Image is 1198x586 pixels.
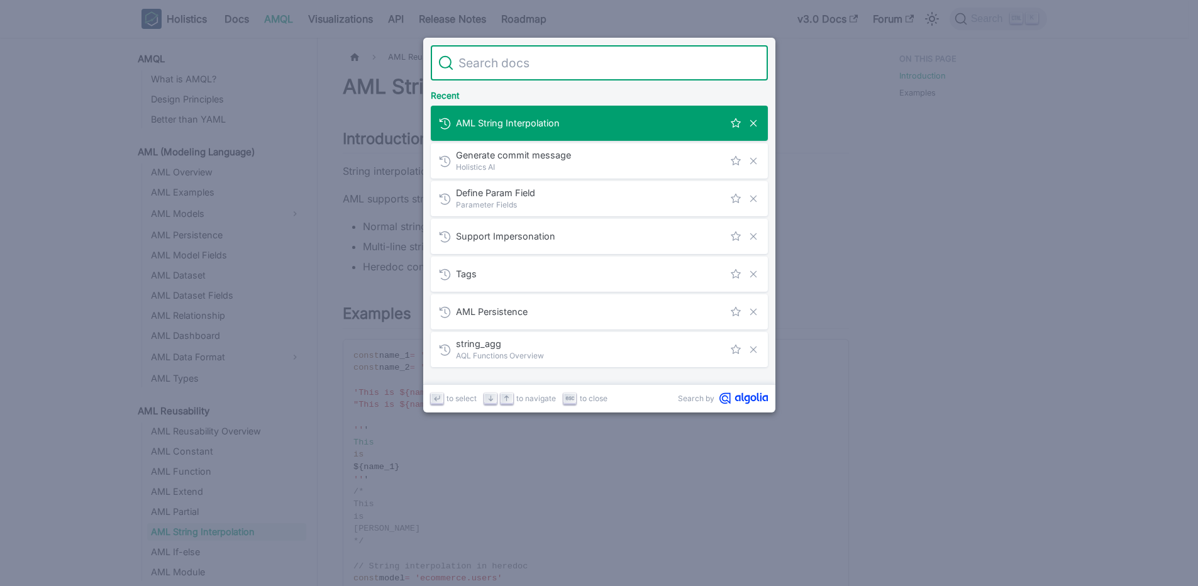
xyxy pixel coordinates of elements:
[565,394,575,403] svg: Escape key
[432,394,441,403] svg: Enter key
[431,332,768,367] a: string_aggAQL Functions Overview
[746,229,760,243] button: Remove this search from history
[431,106,768,141] a: AML String Interpolation
[719,392,768,404] svg: Algolia
[446,392,477,404] span: to select
[580,392,607,404] span: to close
[729,305,743,319] button: Save this search
[456,117,724,129] span: AML String Interpolation
[746,305,760,319] button: Remove this search from history
[431,143,768,179] a: Generate commit messageHolistics AI
[431,219,768,254] a: Support Impersonation
[746,267,760,281] button: Remove this search from history
[431,257,768,292] a: Tags
[456,187,724,199] span: Define Param Field​
[456,230,724,242] span: Support Impersonation
[729,116,743,130] button: Save this search
[486,394,496,403] svg: Arrow down
[431,294,768,329] a: AML Persistence
[456,350,724,362] span: AQL Functions Overview
[746,154,760,168] button: Remove this search from history
[729,192,743,206] button: Save this search
[729,229,743,243] button: Save this search
[729,154,743,168] button: Save this search
[431,181,768,216] a: Define Param Field​Parameter Fields
[456,338,724,350] span: string_agg
[678,392,714,404] span: Search by
[456,268,724,280] span: Tags
[453,45,760,80] input: Search docs
[456,161,724,173] span: Holistics AI
[456,149,724,161] span: Generate commit message
[502,394,511,403] svg: Arrow up
[729,343,743,357] button: Save this search
[678,392,768,404] a: Search byAlgolia
[456,306,724,318] span: AML Persistence
[456,199,724,211] span: Parameter Fields
[746,343,760,357] button: Remove this search from history
[428,80,770,106] div: Recent
[516,392,556,404] span: to navigate
[746,116,760,130] button: Remove this search from history
[729,267,743,281] button: Save this search
[746,192,760,206] button: Remove this search from history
